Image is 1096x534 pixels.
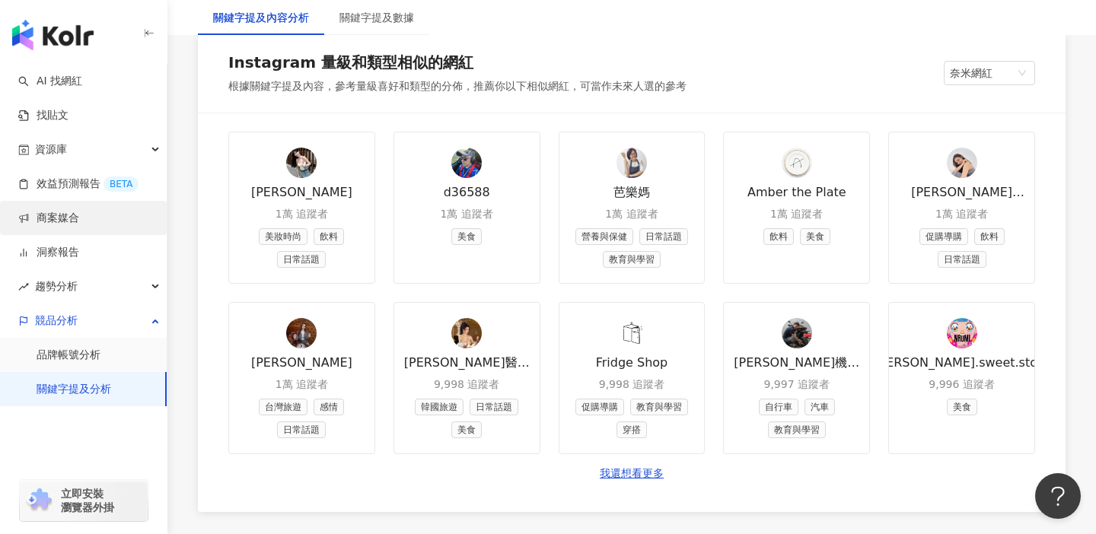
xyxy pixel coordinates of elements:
[764,377,830,393] div: 9,997 追蹤者
[18,211,79,226] a: 商案媒合
[415,399,464,415] span: 韓國旅遊
[251,354,352,371] div: [PERSON_NAME]
[804,399,835,415] span: 汽車
[451,318,482,348] img: KOL Avatar
[888,132,1035,284] a: KOL Avatar[PERSON_NAME] Hsinki1萬 追蹤者促購導購飲料日常話題
[947,399,977,415] span: 美食
[559,132,706,284] a: KOL Avatar芭樂媽1萬 追蹤者營養與保健日常話題教育與學習
[441,207,493,222] div: 1萬 追蹤者
[888,302,1035,454] a: KOL Avatar[PERSON_NAME].sweet.story9,996 追蹤者美食
[61,487,114,514] span: 立即安裝 瀏覽器外掛
[37,348,100,363] a: 品牌帳號分析
[575,228,633,245] span: 營養與保健
[276,377,328,393] div: 1萬 追蹤者
[393,302,540,454] a: KOL Avatar[PERSON_NAME]醫美諮詢｜台中耳燭到府 ♡9,998 追蹤者韓國旅遊日常話題美食
[444,184,490,201] div: d36588
[228,302,375,454] a: KOL Avatar[PERSON_NAME]1萬 追蹤者台灣旅遊感情日常話題
[37,382,111,397] a: 關鍵字提及分析
[613,184,650,201] div: 芭樂媽
[763,228,794,245] span: 飲料
[35,304,78,338] span: 競品分析
[559,302,706,454] a: KOL AvatarFridge Shop9,998 追蹤者促購導購教育與學習穿搭
[630,399,688,415] span: 教育與學習
[616,318,647,348] img: KOL Avatar
[18,176,139,192] a: 效益預測報告BETA
[600,466,664,482] a: 我還想看更多
[919,228,968,245] span: 促購導購
[276,207,328,222] div: 1萬 追蹤者
[616,148,647,178] img: KOL Avatar
[947,318,977,348] img: KOL Avatar
[286,318,317,348] img: KOL Avatar
[639,228,688,245] span: 日常話題
[286,148,317,178] img: KOL Avatar
[314,228,344,245] span: 飲料
[974,228,1005,245] span: 飲料
[213,9,309,26] div: 關鍵字提及內容分析
[434,377,500,393] div: 9,998 追蹤者
[575,399,624,415] span: 促購導購
[723,302,870,454] a: KOL Avatar[PERSON_NAME]機車記H-MotoVlog9,997 追蹤者自行車汽車教育與學習
[898,184,1025,201] div: [PERSON_NAME] Hsinki
[733,354,860,371] div: [PERSON_NAME]機車記H-MotoVlog
[35,132,67,167] span: 資源庫
[470,399,518,415] span: 日常話題
[768,421,826,438] span: 教育與學習
[24,488,54,513] img: chrome extension
[228,132,375,284] a: KOL Avatar[PERSON_NAME]1萬 追蹤者美妝時尚飲料日常話題
[277,421,326,438] span: 日常話題
[12,20,94,50] img: logo
[616,421,647,438] span: 穿搭
[314,399,344,415] span: 感情
[451,421,482,438] span: 美食
[938,251,986,268] span: 日常話題
[603,251,661,268] span: 教育與學習
[874,354,1050,371] div: [PERSON_NAME].sweet.story
[251,184,352,201] div: [PERSON_NAME]
[770,207,823,222] div: 1萬 追蹤者
[759,399,798,415] span: 自行車
[596,354,668,371] div: Fridge Shop
[228,52,473,73] div: Instagram 量級和類型相似的網紅
[259,399,307,415] span: 台灣旅遊
[747,184,846,201] div: Amber the Plate
[393,132,540,284] a: KOL Avatard365881萬 追蹤者美食
[782,148,812,178] img: KOL Avatar
[599,377,665,393] div: 9,998 追蹤者
[605,207,658,222] div: 1萬 追蹤者
[723,132,870,284] a: KOL AvatarAmber the Plate1萬 追蹤者飲料美食
[277,251,326,268] span: 日常話題
[800,228,830,245] span: 美食
[18,245,79,260] a: 洞察報告
[935,207,988,222] div: 1萬 追蹤者
[403,354,530,371] div: [PERSON_NAME]醫美諮詢｜台中耳燭到府 ♡
[259,228,307,245] span: 美妝時尚
[451,148,482,178] img: KOL Avatar
[35,269,78,304] span: 趨勢分析
[782,318,812,348] img: KOL Avatar
[18,108,68,123] a: 找貼文
[950,62,1029,84] span: 奈米網紅
[18,281,29,292] span: rise
[20,480,148,521] a: chrome extension立即安裝 瀏覽器外掛
[451,228,482,245] span: 美食
[228,79,687,94] div: 根據關鍵字提及內容，參考量級喜好和類型的分佈，推薦你以下相似網紅，可當作未來人選的參考
[18,74,82,89] a: searchAI 找網紅
[1035,473,1081,519] iframe: Help Scout Beacon - Open
[929,377,995,393] div: 9,996 追蹤者
[339,9,414,26] div: 關鍵字提及數據
[947,148,977,178] img: KOL Avatar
